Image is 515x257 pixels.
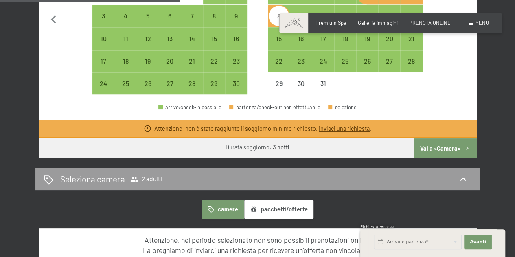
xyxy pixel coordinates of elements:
[312,50,334,72] div: Wed Dec 24 2025
[400,50,422,72] div: arrivo/check-in possibile
[356,5,378,27] div: arrivo/check-in possibile
[334,27,356,49] div: arrivo/check-in possibile
[357,35,377,56] div: 19
[378,5,400,27] div: arrivo/check-in possibile
[137,5,159,27] div: arrivo/check-in possibile
[409,20,451,26] a: PRENOTA ONLINE
[290,5,312,27] div: arrivo/check-in possibile
[401,58,421,78] div: 28
[226,13,246,33] div: 9
[181,50,203,72] div: arrivo/check-in possibile
[181,27,203,49] div: arrivo/check-in possibile
[378,50,400,72] div: Sat Dec 27 2025
[225,27,247,49] div: arrivo/check-in possibile
[400,27,422,49] div: Sun Dec 21 2025
[269,58,289,78] div: 22
[356,27,378,49] div: Fri Dec 19 2025
[204,35,224,56] div: 15
[203,27,225,49] div: Sat Nov 15 2025
[312,5,334,27] div: arrivo/check-in possibile
[269,80,289,101] div: 29
[334,5,356,27] div: Thu Dec 11 2025
[159,5,181,27] div: Thu Nov 06 2025
[92,27,114,49] div: arrivo/check-in possibile
[92,5,114,27] div: arrivo/check-in possibile
[268,50,290,72] div: arrivo/check-in possibile
[159,50,181,72] div: arrivo/check-in possibile
[400,5,422,27] div: Sun Dec 14 2025
[202,200,244,219] button: camere
[226,80,246,101] div: 30
[225,27,247,49] div: Sun Nov 16 2025
[290,50,312,72] div: Tue Dec 23 2025
[203,27,225,49] div: arrivo/check-in possibile
[360,224,394,229] span: Richiesta express
[291,80,311,101] div: 30
[226,58,246,78] div: 23
[400,5,422,27] div: arrivo/check-in possibile
[138,80,158,101] div: 26
[115,50,137,72] div: Tue Nov 18 2025
[138,13,158,33] div: 5
[115,5,137,27] div: Tue Nov 04 2025
[137,50,159,72] div: arrivo/check-in possibile
[225,5,247,27] div: Sun Nov 09 2025
[312,27,334,49] div: arrivo/check-in possibile
[268,27,290,49] div: Mon Dec 15 2025
[356,5,378,27] div: Fri Dec 12 2025
[356,50,378,72] div: Fri Dec 26 2025
[328,105,357,110] div: selezione
[203,5,225,27] div: arrivo/check-in possibile
[475,20,489,26] span: Menu
[464,235,492,249] button: Avanti
[356,27,378,49] div: arrivo/check-in possibile
[92,5,114,27] div: Mon Nov 03 2025
[182,35,202,56] div: 14
[225,50,247,72] div: arrivo/check-in possibile
[312,27,334,49] div: Wed Dec 17 2025
[204,80,224,101] div: 29
[316,20,346,26] a: Premium Spa
[138,35,158,56] div: 12
[358,20,398,26] a: Galleria immagini
[400,27,422,49] div: arrivo/check-in possibile
[414,138,476,158] button: Vai a «Camera»
[182,13,202,33] div: 7
[181,50,203,72] div: Fri Nov 21 2025
[137,72,159,94] div: Wed Nov 26 2025
[182,80,202,101] div: 28
[378,5,400,27] div: Sat Dec 13 2025
[160,58,180,78] div: 20
[290,5,312,27] div: Tue Dec 09 2025
[378,27,400,49] div: Sat Dec 20 2025
[268,72,290,94] div: arrivo/check-in non effettuabile
[273,144,289,151] b: 3 notti
[159,50,181,72] div: Thu Nov 20 2025
[334,50,356,72] div: arrivo/check-in possibile
[334,5,356,27] div: arrivo/check-in possibile
[244,200,313,219] button: pacchetti/offerte
[159,27,181,49] div: arrivo/check-in possibile
[92,72,114,94] div: arrivo/check-in possibile
[159,72,181,94] div: arrivo/check-in possibile
[268,72,290,94] div: Mon Dec 29 2025
[225,5,247,27] div: arrivo/check-in possibile
[116,80,136,101] div: 25
[60,173,125,185] h2: Seleziona camera
[137,72,159,94] div: arrivo/check-in possibile
[400,50,422,72] div: Sun Dec 28 2025
[268,27,290,49] div: arrivo/check-in possibile
[290,72,312,94] div: Tue Dec 30 2025
[470,239,486,245] span: Avanti
[137,50,159,72] div: Wed Nov 19 2025
[312,50,334,72] div: arrivo/check-in possibile
[379,35,399,56] div: 20
[158,105,221,110] div: arrivo/check-in possibile
[379,58,399,78] div: 27
[115,5,137,27] div: arrivo/check-in possibile
[356,50,378,72] div: arrivo/check-in possibile
[312,72,334,94] div: Wed Dec 31 2025
[268,50,290,72] div: Mon Dec 22 2025
[160,13,180,33] div: 6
